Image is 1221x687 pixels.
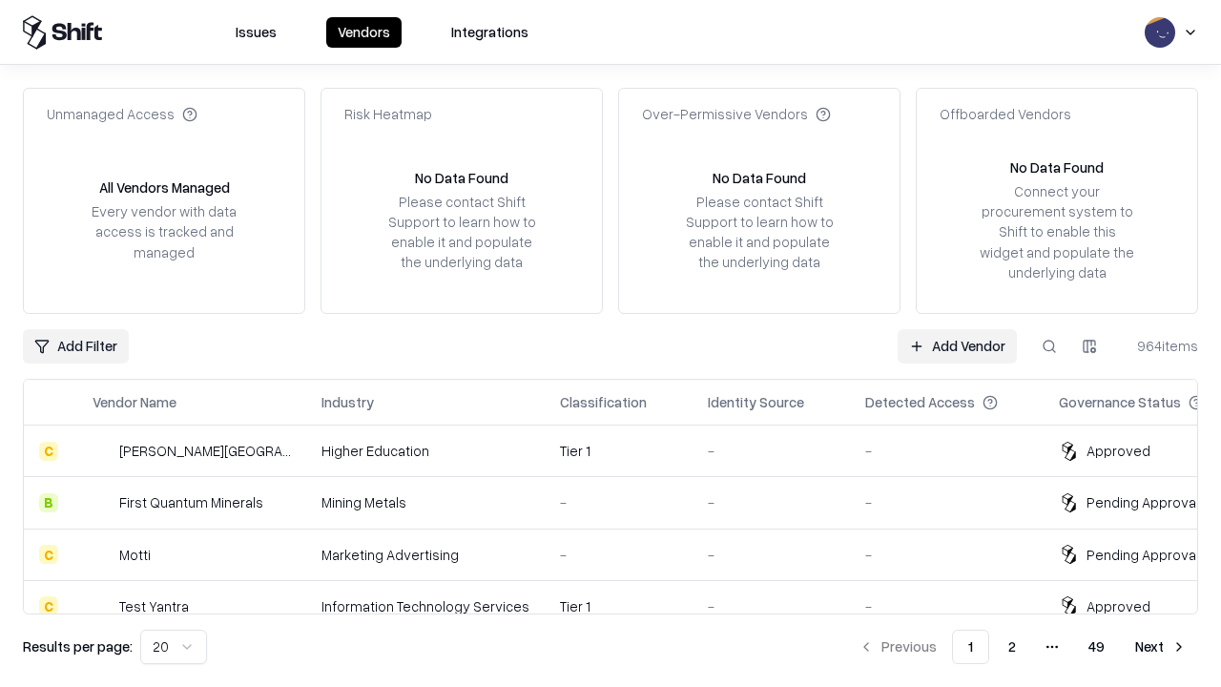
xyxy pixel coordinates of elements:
[1086,492,1199,512] div: Pending Approval
[560,492,677,512] div: -
[415,168,508,188] div: No Data Found
[326,17,402,48] button: Vendors
[713,168,806,188] div: No Data Found
[560,392,647,412] div: Classification
[560,545,677,565] div: -
[93,442,112,461] img: Reichman University
[119,545,151,565] div: Motti
[119,596,189,616] div: Test Yantra
[93,392,176,412] div: Vendor Name
[865,392,975,412] div: Detected Access
[39,596,58,615] div: C
[708,545,835,565] div: -
[865,492,1028,512] div: -
[1059,392,1181,412] div: Governance Status
[708,441,835,461] div: -
[847,630,1198,664] nav: pagination
[1124,630,1198,664] button: Next
[39,442,58,461] div: C
[865,596,1028,616] div: -
[865,441,1028,461] div: -
[321,392,374,412] div: Industry
[1086,545,1199,565] div: Pending Approval
[952,630,989,664] button: 1
[1122,336,1198,356] div: 964 items
[23,636,133,656] p: Results per page:
[383,192,541,273] div: Please contact Shift Support to learn how to enable it and populate the underlying data
[940,104,1071,124] div: Offboarded Vendors
[560,441,677,461] div: Tier 1
[680,192,838,273] div: Please contact Shift Support to learn how to enable it and populate the underlying data
[99,177,230,198] div: All Vendors Managed
[708,392,804,412] div: Identity Source
[321,492,529,512] div: Mining Metals
[1073,630,1120,664] button: 49
[39,493,58,512] div: B
[93,596,112,615] img: Test Yantra
[321,545,529,565] div: Marketing Advertising
[93,493,112,512] img: First Quantum Minerals
[1086,596,1150,616] div: Approved
[23,329,129,364] button: Add Filter
[119,492,263,512] div: First Quantum Minerals
[321,441,529,461] div: Higher Education
[119,441,291,461] div: [PERSON_NAME][GEOGRAPHIC_DATA]
[993,630,1031,664] button: 2
[1086,441,1150,461] div: Approved
[85,201,243,261] div: Every vendor with data access is tracked and managed
[321,596,529,616] div: Information Technology Services
[708,492,835,512] div: -
[560,596,677,616] div: Tier 1
[1010,157,1104,177] div: No Data Found
[344,104,432,124] div: Risk Heatmap
[642,104,831,124] div: Over-Permissive Vendors
[93,545,112,564] img: Motti
[865,545,1028,565] div: -
[978,181,1136,282] div: Connect your procurement system to Shift to enable this widget and populate the underlying data
[47,104,197,124] div: Unmanaged Access
[708,596,835,616] div: -
[224,17,288,48] button: Issues
[440,17,540,48] button: Integrations
[39,545,58,564] div: C
[898,329,1017,364] a: Add Vendor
